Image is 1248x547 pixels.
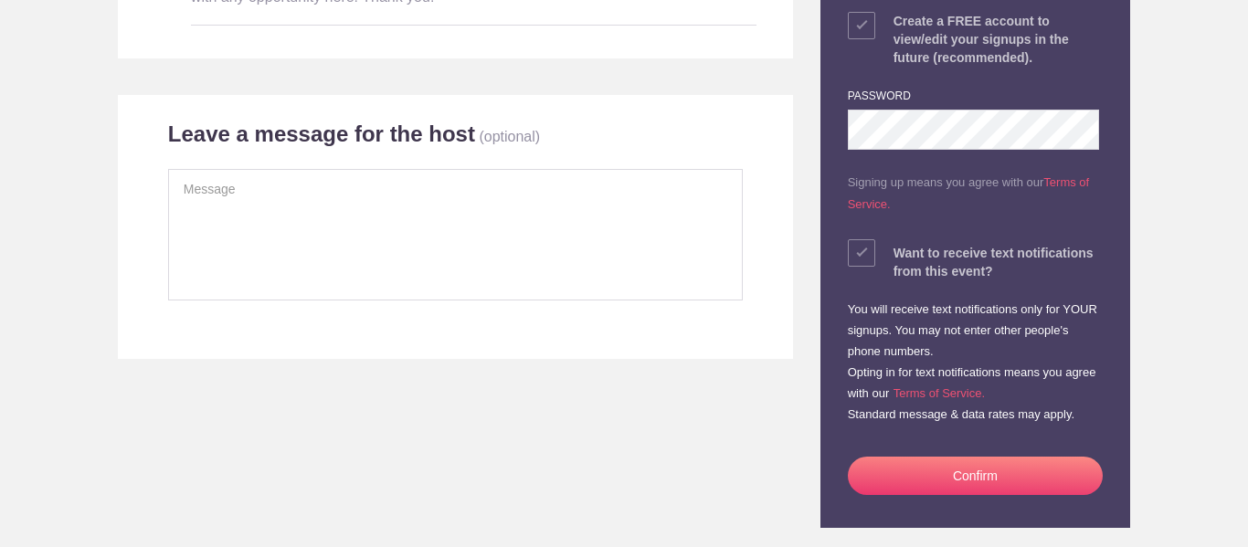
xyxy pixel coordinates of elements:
a: Terms of Service. [848,175,1089,211]
label: password [848,89,911,104]
div: Want to receive text notifications from this event? [894,244,1103,280]
small: Standard message & data rates may apply. [848,407,1074,421]
small: Opting in for text notifications means you agree with our [848,365,1096,400]
a: Terms of Service. [894,386,985,400]
p: Signing up means you agree with our [848,172,1103,216]
button: Confirm [848,457,1103,495]
p: (optional) [479,129,540,144]
small: You will receive text notifications only for YOUR signups. You may not enter other people's phone... [848,302,1097,358]
h2: Leave a message for the host [168,121,475,148]
div: Create a FREE account to view/edit your signups in the future (recommended). [894,12,1103,67]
